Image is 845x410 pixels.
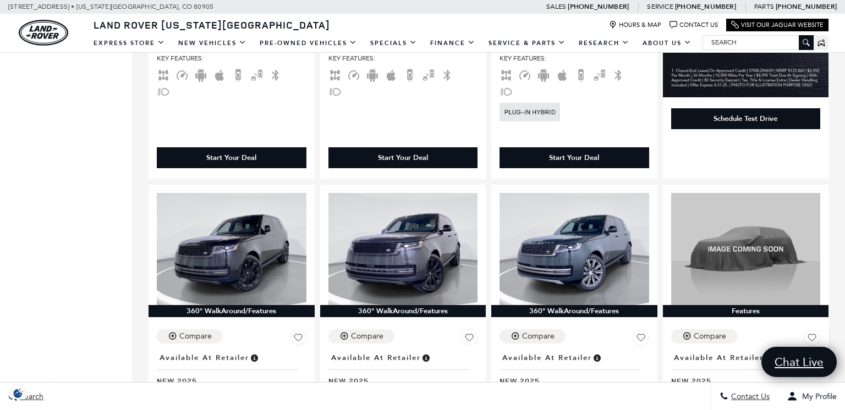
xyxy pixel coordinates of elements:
div: Compare [351,331,383,341]
span: Blind Spot Monitor [422,70,435,78]
img: Land Rover Hybrid Vehicle [500,103,560,121]
a: About Us [636,34,698,53]
button: Save Vehicle [461,329,478,350]
a: Available at RetailerNew 2025Range Rover SE [328,350,478,396]
a: Visit Our Jaguar Website [731,21,824,29]
span: Fog Lights [500,87,513,95]
span: Key Features : [328,52,478,64]
span: Vehicle is in stock and ready for immediate delivery. Due to demand, availability is subject to c... [421,352,431,364]
span: Apple Car-Play [385,70,398,78]
span: Sales [546,3,566,10]
a: Pre-Owned Vehicles [253,34,364,53]
span: Bluetooth [269,70,282,78]
span: AWD [500,70,513,78]
a: Land Rover [US_STATE][GEOGRAPHIC_DATA] [87,18,337,31]
button: Open user profile menu [778,383,845,410]
span: Android Auto [194,70,207,78]
span: AWD [328,70,342,78]
span: Vehicle is in stock and ready for immediate delivery. Due to demand, availability is subject to c... [764,352,773,364]
a: Available at RetailerNew 2025Range Rover Autobiography [500,350,649,396]
span: Vehicle is in stock and ready for immediate delivery. Due to demand, availability is subject to c... [249,352,259,364]
nav: Main Navigation [87,34,698,53]
span: Available at Retailer [160,352,249,364]
span: Key Features : [157,52,306,64]
span: Android Auto [366,70,379,78]
span: Chat Live [769,354,829,369]
a: Service & Parts [482,34,572,53]
img: 2025 Land Rover Range Rover Autobiography [500,193,649,305]
img: 2025 Land Rover Range Rover SE [328,193,478,305]
span: Apple Car-Play [556,70,569,78]
span: Blind Spot Monitor [593,70,606,78]
a: [PHONE_NUMBER] [675,2,736,11]
a: Contact Us [670,21,718,29]
span: Adaptive Cruise Control [175,70,189,78]
span: Available at Retailer [331,352,421,364]
span: Bluetooth [612,70,625,78]
div: Start Your Deal [378,153,428,163]
span: Backup Camera [232,70,245,78]
section: Click to Open Cookie Consent Modal [6,387,31,399]
div: Start Your Deal [549,153,599,163]
div: Start Your Deal [328,147,478,168]
span: Apple Car-Play [213,70,226,78]
img: 2025 Land Rover Range Rover SE [157,193,306,305]
button: Compare Vehicle [671,329,737,343]
a: Available at RetailerNew 2025Range Rover SE [671,350,821,396]
a: Specials [364,34,424,53]
div: Start Your Deal [500,147,649,168]
img: Land Rover [19,20,68,46]
a: Available at RetailerNew 2025Range Rover SE [157,350,306,396]
input: Search [703,36,813,49]
span: Adaptive Cruise Control [518,70,531,78]
span: Backup Camera [403,70,416,78]
button: Save Vehicle [290,329,306,350]
span: New 2025 [671,375,813,386]
div: 360° WalkAround/Features [320,305,486,317]
button: Save Vehicle [804,329,820,350]
button: Compare Vehicle [328,329,394,343]
img: 2025 Land Rover Range Rover SE [671,193,821,305]
div: Schedule Test Drive [714,114,777,124]
span: My Profile [798,392,837,401]
span: Vehicle is in stock and ready for immediate delivery. Due to demand, availability is subject to c... [592,352,602,364]
a: Research [572,34,636,53]
span: Available at Retailer [674,352,764,364]
span: Available at Retailer [502,352,592,364]
div: Start Your Deal [206,153,256,163]
a: land-rover [19,20,68,46]
a: Finance [424,34,482,53]
span: Key Features : [500,52,649,64]
a: Hours & Map [609,21,661,29]
div: 360° WalkAround/Features [149,305,315,317]
button: Compare Vehicle [157,329,223,343]
span: Android Auto [537,70,550,78]
a: New Vehicles [172,34,253,53]
button: Compare Vehicle [500,329,566,343]
span: Fog Lights [157,87,170,95]
span: Contact Us [728,392,770,401]
div: Compare [694,331,726,341]
span: New 2025 [157,375,298,386]
span: Parts [754,3,774,10]
div: Features [663,305,829,317]
span: Fog Lights [328,87,342,95]
span: AWD [157,70,170,78]
img: Opt-Out Icon [6,387,31,399]
div: Schedule Test Drive [671,108,821,129]
span: Service [647,3,673,10]
div: Compare [179,331,212,341]
a: [PHONE_NUMBER] [776,2,837,11]
span: Backup Camera [574,70,588,78]
a: Chat Live [761,347,837,377]
div: Compare [522,331,555,341]
a: EXPRESS STORE [87,34,172,53]
span: New 2025 [328,375,470,386]
a: [STREET_ADDRESS] • [US_STATE][GEOGRAPHIC_DATA], CO 80905 [8,3,213,10]
span: Land Rover [US_STATE][GEOGRAPHIC_DATA] [94,18,330,31]
span: New 2025 [500,375,641,386]
button: Save Vehicle [633,329,649,350]
span: Bluetooth [441,70,454,78]
div: Start Your Deal [157,147,306,168]
span: Adaptive Cruise Control [347,70,360,78]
